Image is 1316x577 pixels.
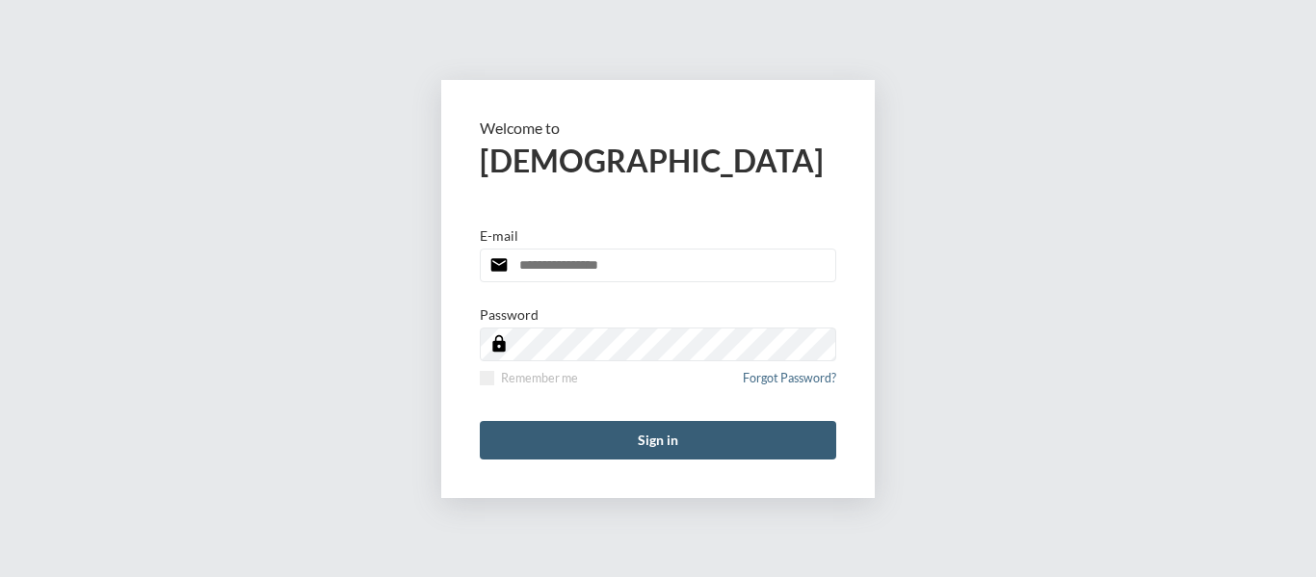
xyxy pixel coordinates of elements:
[743,371,836,397] a: Forgot Password?
[480,118,836,137] p: Welcome to
[480,371,578,385] label: Remember me
[480,421,836,459] button: Sign in
[480,227,518,244] p: E-mail
[480,306,539,323] p: Password
[480,142,836,179] h2: [DEMOGRAPHIC_DATA]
